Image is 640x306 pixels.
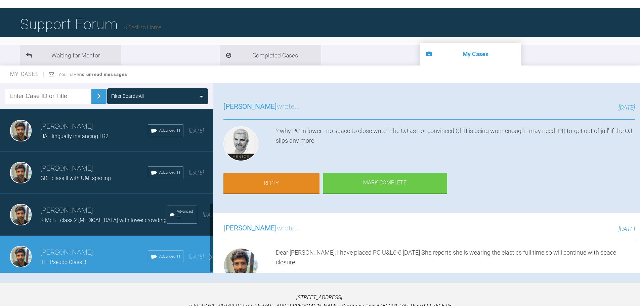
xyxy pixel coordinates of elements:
span: [DATE] [189,254,204,260]
img: chevronRight.28bd32b0.svg [93,91,104,101]
span: GR - class II with U&L spacing [40,175,111,181]
span: Advanced 11 [159,170,180,176]
h3: [PERSON_NAME] [40,205,167,216]
h3: [PERSON_NAME] [40,163,148,174]
img: Shravan Tewary [10,120,32,141]
img: Shravan Tewary [10,204,32,225]
span: [PERSON_NAME] [223,102,277,111]
span: Advanced 11 [159,254,180,260]
span: [DATE] [189,170,204,176]
img: Ross Hobson [223,126,258,161]
div: ? why PC in lower - no space to close watch the OJ as not convinced Cl III is being worn enough -... [276,126,635,164]
span: IH - Pseudo Class 3 [40,259,86,265]
div: Mark Complete [323,173,447,194]
li: Waiting for Mentor [20,45,121,65]
img: Shravan Tewary [10,162,32,183]
a: Reply [223,173,319,194]
h1: Support Forum [20,12,161,36]
span: You have [58,72,127,77]
h3: [PERSON_NAME] [40,121,148,132]
h3: [PERSON_NAME] [40,247,148,258]
input: Enter Case ID or Title [5,89,91,104]
span: HA - lingually instancing LR2 [40,133,109,139]
span: Advanced 11 [177,209,194,221]
img: Shravan Tewary [223,248,258,283]
span: My Cases [10,71,45,77]
span: [DATE] [189,128,204,134]
h3: wrote... [223,223,300,234]
div: Filter Boards: All [111,92,144,100]
img: Shravan Tewary [10,246,32,267]
div: Dear [PERSON_NAME], I have placed PC U&L6-6 [DATE] She reports she is wearing the elastics full t... [276,248,635,286]
strong: no unread messages [79,72,127,77]
span: [DATE] [618,104,635,111]
span: [PERSON_NAME] [223,224,277,232]
span: K McB - class 2 [MEDICAL_DATA] with lower crowding [40,217,167,223]
li: Completed Cases [220,45,321,65]
li: My Cases [420,43,521,65]
span: [DATE] [203,212,218,218]
span: [DATE] [618,225,635,232]
a: Back to Home [124,24,161,31]
span: Advanced 11 [159,128,180,134]
h3: wrote... [223,101,300,113]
